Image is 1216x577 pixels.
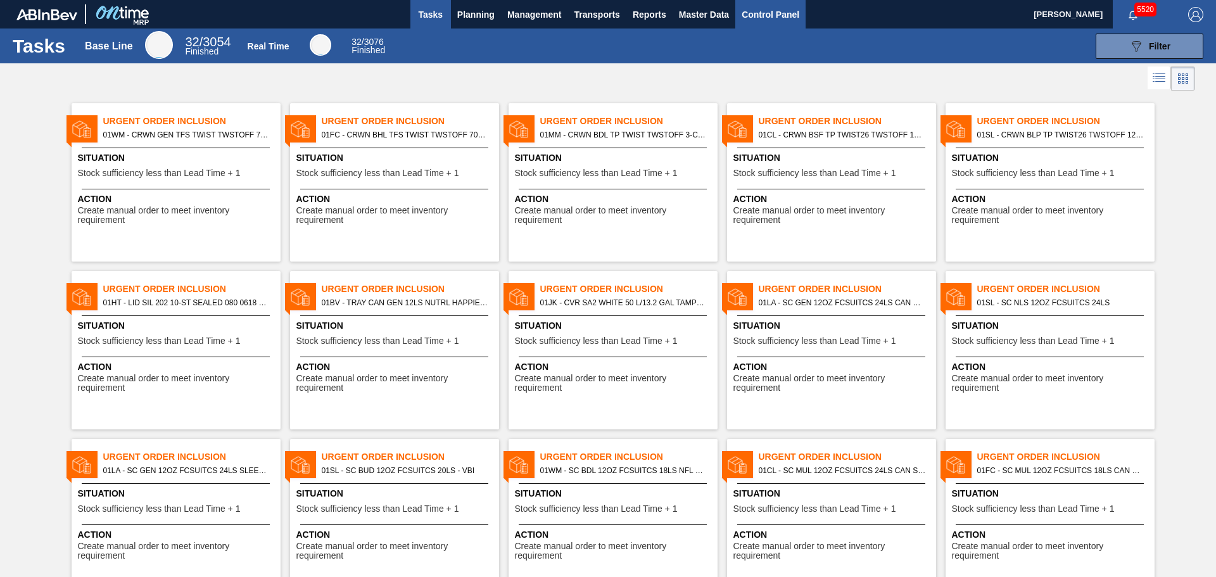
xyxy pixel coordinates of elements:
span: 01HT - LID SIL 202 10-ST SEALED 080 0618 ULT 06 [103,296,270,310]
img: status [291,455,310,474]
span: 01SL - CRWN BLP TP TWIST26 TWSTOFF 12 OZ 70 LB [977,128,1144,142]
span: Create manual order to meet inventory requirement [78,206,277,225]
span: Master Data [679,7,729,22]
span: Action [296,528,496,542]
span: Action [515,528,714,542]
span: Create manual order to meet inventory requirement [733,206,933,225]
span: Stock sufficiency less than Lead Time + 1 [78,504,241,514]
span: 01LA - SC GEN 12OZ FCSUITCS 24LS SLEEK GEN WHITE [103,464,270,478]
span: Action [296,193,496,206]
span: Action [733,528,933,542]
span: Stock sufficiency less than Lead Time + 1 [296,336,459,346]
div: Real Time [351,38,385,54]
span: 01FC - SC MUL 12OZ FCSUITCS 18LS CAN SLEEK SUMMER PROMO [977,464,1144,478]
span: Urgent Order Inclusion [759,450,936,464]
span: Create manual order to meet inventory requirement [296,206,496,225]
span: Urgent Order Inclusion [977,115,1155,128]
span: Create manual order to meet inventory requirement [78,374,277,393]
span: Create manual order to meet inventory requirement [515,542,714,561]
img: status [509,455,528,474]
img: status [509,288,528,307]
span: Create manual order to meet inventory requirement [952,374,1151,393]
img: status [509,120,528,139]
span: Situation [296,151,496,165]
span: Urgent Order Inclusion [322,115,499,128]
span: Urgent Order Inclusion [540,282,718,296]
span: Action [78,193,277,206]
span: 01FC - CRWN BHL TFS TWIST TWSTOFF 70# 2-COLR 1458-H 70LB CROWN [322,128,489,142]
span: Stock sufficiency less than Lead Time + 1 [515,168,678,178]
span: Situation [515,319,714,333]
span: Stock sufficiency less than Lead Time + 1 [296,504,459,514]
img: status [946,120,965,139]
img: TNhmsLtSVTkK8tSr43FrP2fwEKptu5GPRR3wAAAABJRU5ErkJggg== [16,9,77,20]
span: Management [507,7,562,22]
span: Urgent Order Inclusion [977,282,1155,296]
span: Control Panel [742,7,799,22]
span: Situation [515,151,714,165]
div: List Vision [1148,67,1171,91]
span: Situation [78,487,277,500]
img: status [72,288,91,307]
span: Action [515,193,714,206]
h1: Tasks [13,39,68,53]
div: Real Time [310,34,331,56]
span: Stock sufficiency less than Lead Time + 1 [515,504,678,514]
span: Action [296,360,496,374]
div: Real Time [248,41,289,51]
span: Action [952,360,1151,374]
img: Logout [1188,7,1203,22]
span: Stock sufficiency less than Lead Time + 1 [296,168,459,178]
span: Stock sufficiency less than Lead Time + 1 [952,168,1115,178]
span: Urgent Order Inclusion [103,115,281,128]
span: Action [78,528,277,542]
span: / 3076 [351,37,384,47]
img: status [728,455,747,474]
img: status [291,120,310,139]
span: Reports [633,7,666,22]
span: 01BV - TRAY CAN GEN 12LS NUTRL HAPPIEST 720ML [322,296,489,310]
span: Urgent Order Inclusion [540,450,718,464]
span: Urgent Order Inclusion [103,450,281,464]
span: Urgent Order Inclusion [540,115,718,128]
span: 01WM - SC BDL 12OZ FCSUITCS 18LS NFL COMMANDERS [540,464,707,478]
div: Base Line [185,37,231,56]
span: 01MM - CRWN BDL TP TWIST TWSTOFF 3-COLR 26MM COMMON GLASS BOTTLE [540,128,707,142]
div: Base Line [145,31,173,59]
img: status [72,455,91,474]
span: Stock sufficiency less than Lead Time + 1 [952,336,1115,346]
span: Situation [952,151,1151,165]
span: Filter [1149,41,1170,51]
span: 01LA - SC GEN 12OZ FCSUITCS 24LS CAN GEN WHITE [759,296,926,310]
span: Action [952,193,1151,206]
span: Stock sufficiency less than Lead Time + 1 [952,504,1115,514]
span: Transports [574,7,620,22]
span: 01CL - CRWN BSF TP TWIST26 TWSTOFF 12 OZ 26MM 70 LB [759,128,926,142]
span: 01WM - CRWN GEN TFS TWIST TWSTOFF 75# 2-COLR PRICKLY PEAR CACTUS [103,128,270,142]
span: 01JK - CVR SA2 WHITE 50 L/13.2 GAL TAMPER EVIDENT V 0622 [540,296,707,310]
span: 5520 [1134,3,1156,16]
span: Create manual order to meet inventory requirement [296,542,496,561]
span: Finished [351,45,385,55]
span: Create manual order to meet inventory requirement [515,206,714,225]
span: Action [952,528,1151,542]
span: 01SL - SC BUD 12OZ FCSUITCS 20LS - VBI [322,464,489,478]
span: Situation [733,151,933,165]
span: Create manual order to meet inventory requirement [952,206,1151,225]
span: Finished [185,46,218,56]
img: status [946,455,965,474]
span: Situation [952,487,1151,500]
button: Filter [1096,34,1203,59]
span: Stock sufficiency less than Lead Time + 1 [515,336,678,346]
span: Create manual order to meet inventory requirement [78,542,277,561]
span: Urgent Order Inclusion [322,450,499,464]
span: Urgent Order Inclusion [759,282,936,296]
div: Card Vision [1171,67,1195,91]
span: Situation [733,487,933,500]
span: Situation [78,151,277,165]
span: Stock sufficiency less than Lead Time + 1 [733,336,896,346]
span: Situation [733,319,933,333]
span: Action [78,360,277,374]
span: Create manual order to meet inventory requirement [296,374,496,393]
span: Urgent Order Inclusion [977,450,1155,464]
